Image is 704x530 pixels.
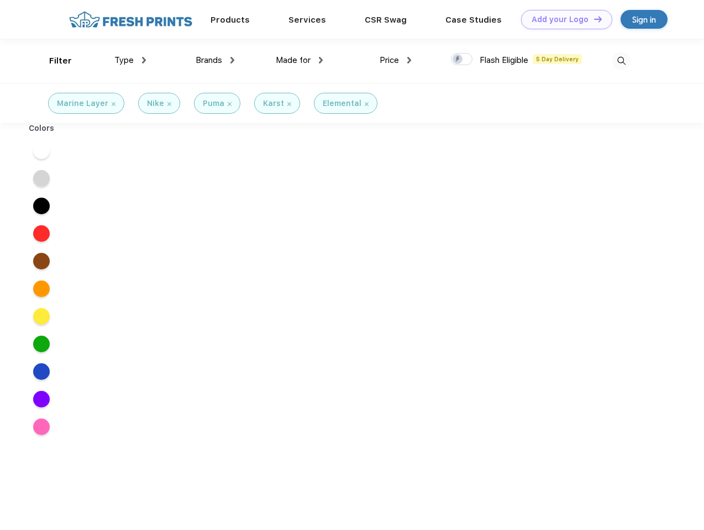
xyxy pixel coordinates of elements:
[319,57,323,63] img: dropdown.png
[621,10,668,29] a: Sign in
[167,102,171,106] img: filter_cancel.svg
[632,13,656,26] div: Sign in
[20,123,63,134] div: Colors
[532,15,589,24] div: Add your Logo
[211,15,250,25] a: Products
[288,15,326,25] a: Services
[263,98,284,109] div: Karst
[203,98,224,109] div: Puma
[365,102,369,106] img: filter_cancel.svg
[533,54,582,64] span: 5 Day Delivery
[380,55,399,65] span: Price
[480,55,528,65] span: Flash Eligible
[612,52,631,70] img: desktop_search.svg
[57,98,108,109] div: Marine Layer
[276,55,311,65] span: Made for
[365,15,407,25] a: CSR Swag
[228,102,232,106] img: filter_cancel.svg
[196,55,222,65] span: Brands
[230,57,234,63] img: dropdown.png
[594,16,602,22] img: DT
[112,102,115,106] img: filter_cancel.svg
[147,98,164,109] div: Nike
[49,55,72,67] div: Filter
[407,57,411,63] img: dropdown.png
[287,102,291,106] img: filter_cancel.svg
[114,55,134,65] span: Type
[142,57,146,63] img: dropdown.png
[66,10,196,29] img: fo%20logo%202.webp
[323,98,361,109] div: Elemental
